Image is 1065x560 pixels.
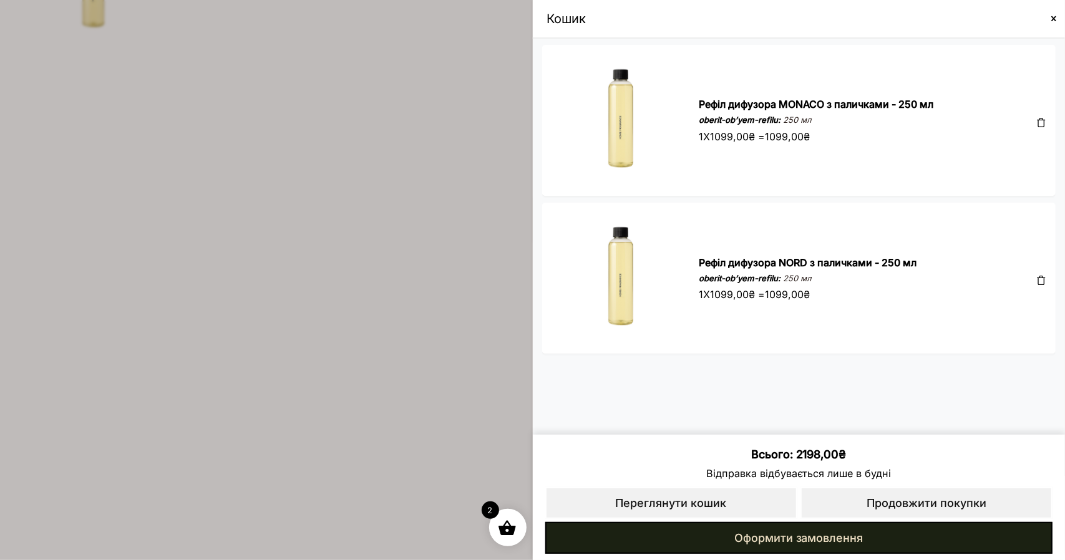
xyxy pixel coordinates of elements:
[699,273,781,285] dt: oberit-obʼyem-refilu:
[545,487,797,519] a: Переглянути кошик
[699,98,934,110] a: Рефіл дифузора MONACO з паличками - 250 мл
[545,522,1053,554] a: Оформити замовлення
[751,448,796,461] span: Всього
[711,288,756,301] bdi: 1099,00
[547,9,586,28] span: Кошик
[699,287,704,302] span: 1
[749,129,756,144] span: ₴
[749,287,756,302] span: ₴
[699,129,1030,144] div: X
[784,273,812,284] p: 250 мл
[800,487,1053,519] a: Продовжити покупки
[711,130,756,143] bdi: 1099,00
[804,287,810,302] span: ₴
[759,129,810,144] span: =
[545,466,1053,481] span: Відправка відбувається лише в будні
[699,287,1030,302] div: X
[482,501,499,519] span: 2
[839,448,847,461] span: ₴
[759,287,810,302] span: =
[784,114,812,125] p: 250 мл
[766,288,810,301] bdi: 1099,00
[804,129,810,144] span: ₴
[796,448,847,461] bdi: 2198,00
[699,129,704,144] span: 1
[766,130,810,143] bdi: 1099,00
[699,256,917,269] a: Рефіл дифузора NORD з паличками - 250 мл
[699,114,781,127] dt: oberit-obʼyem-refilu:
